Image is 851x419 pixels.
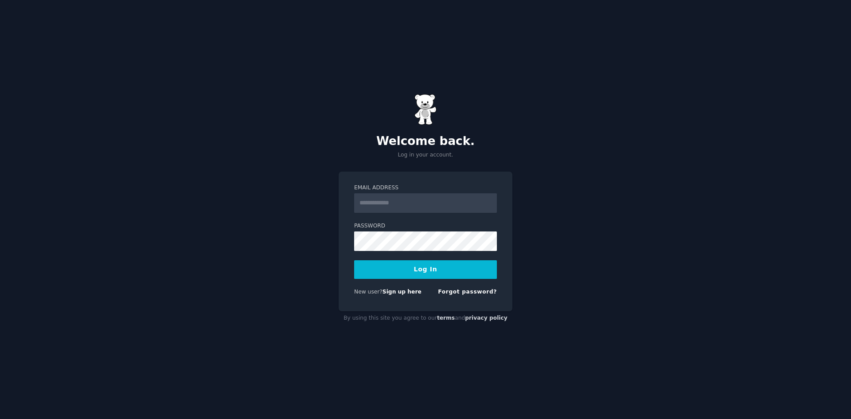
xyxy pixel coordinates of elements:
a: Sign up here [383,289,422,295]
a: privacy policy [465,315,507,321]
span: New user? [354,289,383,295]
a: terms [437,315,455,321]
button: Log In [354,260,497,279]
img: Gummy Bear [414,94,437,125]
a: Forgot password? [438,289,497,295]
label: Password [354,222,497,230]
div: By using this site you agree to our and [339,311,512,325]
p: Log in your account. [339,151,512,159]
h2: Welcome back. [339,134,512,149]
label: Email Address [354,184,497,192]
